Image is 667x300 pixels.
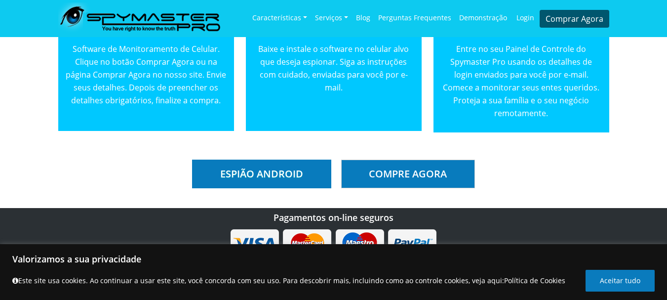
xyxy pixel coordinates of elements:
[22,7,47,16] span: Ajuda
[58,2,220,35] img: SpymasterPro
[253,43,414,94] p: Baixe e instale o software no celular alvo que deseja espionar. Siga as instruções com cuidado, e...
[455,3,511,32] a: Demonstração
[374,3,455,32] a: Perguntas frequentes
[540,10,609,28] a: Comprar Agora
[311,3,352,34] a: Serviços
[341,160,475,188] a: Compre Agora
[231,229,436,257] img: payment_icon.png
[192,160,331,188] a: Espião Android
[511,3,540,32] a: Login
[441,43,602,120] p: Entre no seu Painel de Controle do Spymaster Pro usando os detalhes de login enviados para você p...
[12,253,655,265] p: Valorizamos a sua privacidade
[586,270,655,292] button: Aceitar tudo
[352,3,374,32] a: Blog
[248,3,311,34] a: Características
[504,276,565,285] a: Política de Cookies
[12,275,565,287] p: Este site usa cookies. Ao continuar a usar este site, você concorda com seu uso. Para descobrir m...
[66,43,227,107] p: Software de Monitoramento de Celular. Clique no botão Comprar Agora ou na página Comprar Agora no...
